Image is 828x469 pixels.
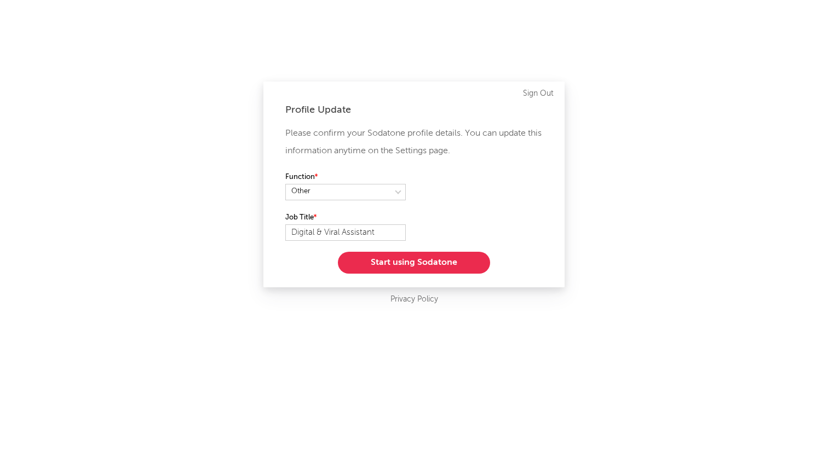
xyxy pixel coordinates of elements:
label: Job Title [285,211,406,224]
div: Profile Update [285,103,543,117]
button: Start using Sodatone [338,252,490,274]
label: Function [285,171,406,184]
p: Please confirm your Sodatone profile details. You can update this information anytime on the Sett... [285,125,543,160]
a: Privacy Policy [390,293,438,306]
a: Sign Out [523,87,554,100]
